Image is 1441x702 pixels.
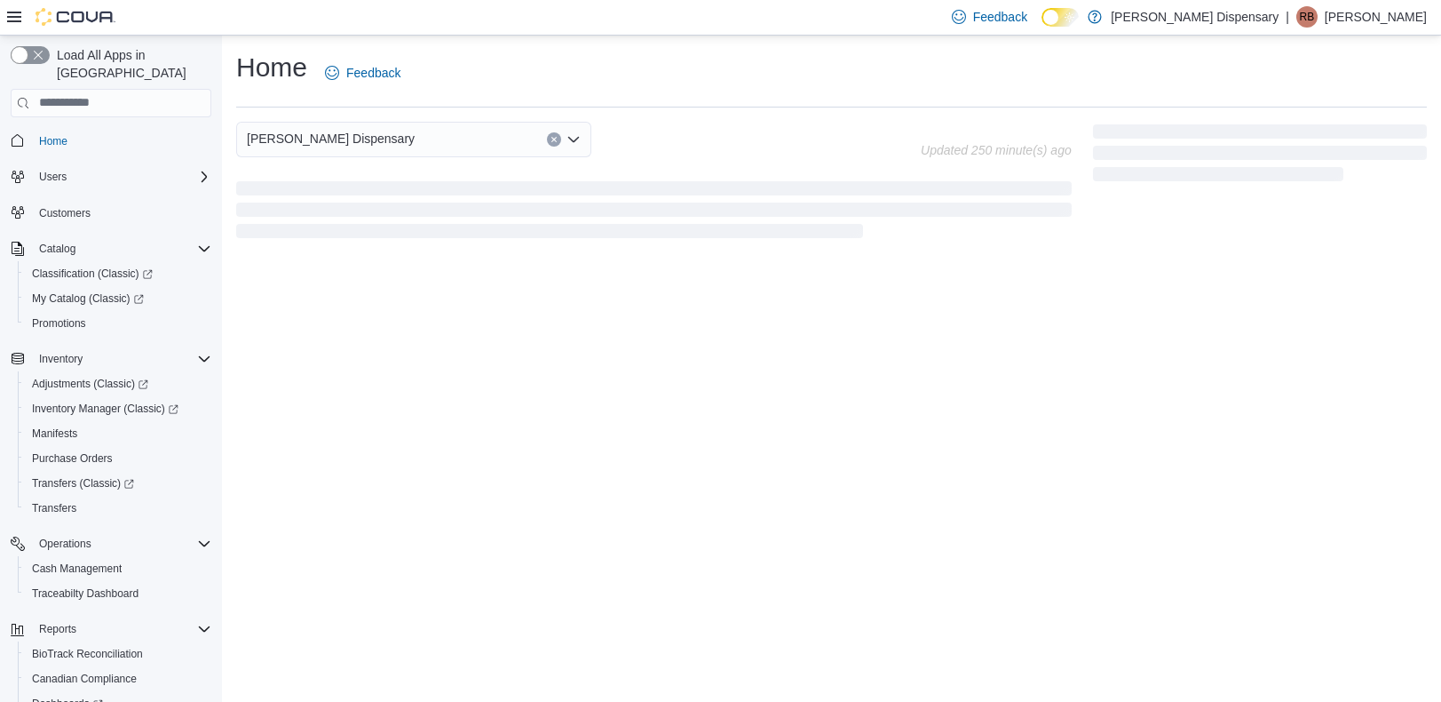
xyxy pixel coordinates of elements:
[318,55,408,91] a: Feedback
[25,448,211,469] span: Purchase Orders
[39,170,67,184] span: Users
[25,373,155,395] a: Adjustments (Classic)
[25,583,211,604] span: Traceabilty Dashboard
[32,562,122,576] span: Cash Management
[1325,6,1427,28] p: [PERSON_NAME]
[25,643,211,665] span: BioTrack Reconciliation
[973,8,1027,26] span: Feedback
[4,236,218,261] button: Catalog
[25,473,211,494] span: Transfers (Classic)
[32,533,211,554] span: Operations
[25,313,211,334] span: Promotions
[32,501,76,515] span: Transfers
[25,473,141,494] a: Transfers (Classic)
[4,200,218,226] button: Customers
[4,128,218,154] button: Home
[32,130,211,152] span: Home
[32,166,74,187] button: Users
[39,537,91,551] span: Operations
[25,313,93,334] a: Promotions
[25,558,211,579] span: Cash Management
[18,642,218,666] button: BioTrack Reconciliation
[39,206,91,220] span: Customers
[1041,8,1079,27] input: Dark Mode
[18,666,218,691] button: Canadian Compliance
[25,583,146,604] a: Traceabilty Dashboard
[25,498,211,519] span: Transfers
[1300,6,1315,28] span: RB
[921,143,1072,157] p: Updated 250 minute(s) ago
[32,427,77,441] span: Manifests
[32,618,83,640] button: Reports
[32,316,86,331] span: Promotions
[32,131,75,152] a: Home
[32,348,90,370] button: Inventory
[32,166,211,187] span: Users
[32,348,211,370] span: Inventory
[32,202,211,224] span: Customers
[18,581,218,606] button: Traceabilty Dashboard
[39,622,76,636] span: Reports
[25,448,120,469] a: Purchase Orders
[4,617,218,642] button: Reports
[25,498,83,519] a: Transfers
[1111,6,1279,28] p: [PERSON_NAME] Dispensary
[32,647,143,661] span: BioTrack Reconciliation
[25,643,150,665] a: BioTrack Reconciliation
[18,556,218,581] button: Cash Management
[247,128,415,149] span: [PERSON_NAME] Dispensary
[39,242,75,256] span: Catalog
[25,373,211,395] span: Adjustments (Classic)
[36,8,115,26] img: Cova
[18,371,218,396] a: Adjustments (Classic)
[18,496,218,521] button: Transfers
[32,618,211,640] span: Reports
[25,558,129,579] a: Cash Management
[18,286,218,311] a: My Catalog (Classic)
[18,311,218,336] button: Promotions
[39,352,83,366] span: Inventory
[32,377,148,391] span: Adjustments (Classic)
[32,402,178,416] span: Inventory Manager (Classic)
[18,471,218,496] a: Transfers (Classic)
[25,263,160,284] a: Classification (Classic)
[32,476,134,491] span: Transfers (Classic)
[25,423,211,444] span: Manifests
[25,668,211,690] span: Canadian Compliance
[32,672,137,686] span: Canadian Compliance
[18,396,218,421] a: Inventory Manager (Classic)
[50,46,211,82] span: Load All Apps in [GEOGRAPHIC_DATA]
[32,238,83,259] button: Catalog
[25,288,151,309] a: My Catalog (Classic)
[32,203,98,224] a: Customers
[25,288,211,309] span: My Catalog (Classic)
[25,398,211,419] span: Inventory Manager (Classic)
[25,263,211,284] span: Classification (Classic)
[18,446,218,471] button: Purchase Orders
[32,451,113,466] span: Purchase Orders
[32,238,211,259] span: Catalog
[18,261,218,286] a: Classification (Classic)
[346,64,400,82] span: Feedback
[4,347,218,371] button: Inventory
[32,586,139,601] span: Traceabilty Dashboard
[236,185,1072,242] span: Loading
[1041,27,1042,28] span: Dark Mode
[32,267,153,281] span: Classification (Classic)
[1093,128,1427,185] span: Loading
[547,132,561,147] button: Clear input
[1296,6,1318,28] div: Regina Billingsley
[32,291,144,306] span: My Catalog (Classic)
[25,398,186,419] a: Inventory Manager (Classic)
[25,423,84,444] a: Manifests
[236,50,307,85] h1: Home
[32,533,99,554] button: Operations
[39,134,67,148] span: Home
[4,164,218,189] button: Users
[566,132,581,147] button: Open list of options
[1286,6,1289,28] p: |
[25,668,144,690] a: Canadian Compliance
[18,421,218,446] button: Manifests
[4,531,218,556] button: Operations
